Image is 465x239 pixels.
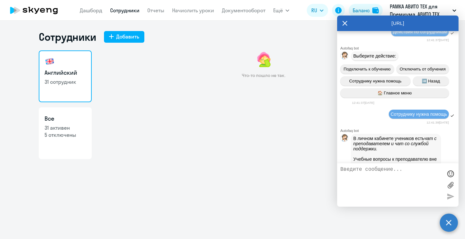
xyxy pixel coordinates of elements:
[311,6,317,14] span: RU
[353,53,396,59] span: Выберите действие:
[39,30,96,43] h1: Сотрудники
[273,4,289,17] button: Ещё
[353,136,438,151] em: чат с преподавателем и чат со службой поддержки.
[446,180,455,190] label: Лимит 10 файлов
[45,56,55,67] img: english
[340,64,394,74] button: Подключить к обучению
[110,7,139,14] a: Сотрудники
[116,33,139,40] div: Добавить
[372,7,379,14] img: balance
[340,46,459,50] div: Autofaq bot
[427,38,449,42] time: 12:41:37[DATE]
[172,7,214,14] a: Начислить уроки
[422,79,440,83] span: ➡️ Назад
[45,78,86,85] p: 31 сотрудник
[254,50,273,69] img: error
[349,79,401,83] span: Сотруднику нужна помощь
[104,31,144,43] button: Добавить
[393,29,447,34] span: Действия по сотрудникам
[242,72,285,78] p: Что-то пошло не так.
[45,131,86,138] p: 5 отключены
[45,124,86,131] p: 31 активен
[344,67,391,71] span: Подключить к обучению
[45,114,86,123] h3: Все
[80,7,102,14] a: Дашборд
[273,6,283,14] span: Ещё
[39,50,92,102] a: Английский31 сотрудник
[340,88,449,98] button: 🏠 Главное меню
[39,107,92,159] a: Все31 активен5 отключены
[147,7,164,14] a: Отчеты
[400,67,446,71] span: Отключить от обучения
[353,6,370,14] div: Баланс
[413,76,449,86] button: ➡️ Назад
[341,134,349,144] img: bot avatar
[352,101,374,104] time: 12:41:37[DATE]
[222,7,265,14] a: Документооборот
[349,4,383,17] button: Балансbalance
[397,64,449,74] button: Отключить от обучения
[307,4,328,17] button: RU
[391,112,447,117] span: Сотруднику нужна помощь
[340,129,459,133] div: Autofaq bot
[390,3,450,18] p: РАМКА АВИТО ТЕХ для Премиума, АВИТО ТЕХ, ООО
[341,52,349,61] img: bot avatar
[377,91,412,95] span: 🏠 Главное меню
[340,76,410,86] button: Сотруднику нужна помощь
[45,69,86,77] h3: Английский
[427,121,449,124] time: 12:41:39[DATE]
[387,3,460,18] button: РАМКА АВИТО ТЕХ для Премиума, АВИТО ТЕХ, ООО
